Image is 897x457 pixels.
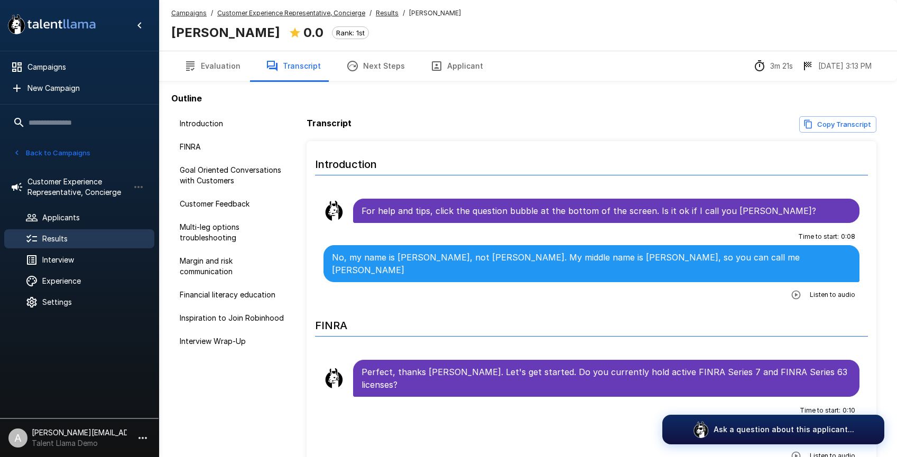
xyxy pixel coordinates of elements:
div: Inspiration to Join Robinhood [171,309,294,328]
span: Customer Feedback [180,199,285,209]
h6: FINRA [315,309,868,337]
span: Time to start : [800,405,840,416]
b: [PERSON_NAME] [171,25,280,40]
b: Transcript [307,118,352,128]
span: Multi-leg options troubleshooting [180,222,285,243]
p: For help and tips, click the question bubble at the bottom of the screen. Is it ok if I call you ... [362,204,851,217]
button: Transcript [253,51,334,81]
p: Perfect, thanks [PERSON_NAME]. Let's get started. Do you currently hold active FINRA Series 7 and... [362,366,851,391]
div: FINRA [171,137,294,156]
span: Time to start : [798,231,839,242]
p: [DATE] 3:13 PM [818,61,872,71]
button: Applicant [418,51,496,81]
div: Financial literacy education [171,285,294,304]
p: Ask a question about this applicant... [714,424,854,435]
span: 0 : 08 [841,231,855,242]
div: Introduction [171,114,294,133]
span: Interview Wrap-Up [180,336,285,347]
button: Next Steps [334,51,418,81]
img: logo_glasses@2x.png [692,421,709,438]
div: Interview Wrap-Up [171,332,294,351]
img: llama_clean.png [323,368,345,389]
button: Evaluation [171,51,253,81]
h6: Introduction [315,147,868,175]
span: Inspiration to Join Robinhood [180,313,285,323]
span: Margin and risk communication [180,256,285,277]
div: Customer Feedback [171,194,294,213]
div: The date and time when the interview was completed [801,60,872,72]
span: 0 : 10 [843,405,855,416]
img: llama_clean.png [323,200,345,221]
div: The time between starting and completing the interview [753,60,793,72]
span: FINRA [180,142,285,152]
span: Financial literacy education [180,290,285,300]
span: Goal Oriented Conversations with Customers [180,165,285,186]
button: Ask a question about this applicant... [662,415,884,444]
button: Copy transcript [799,116,876,133]
div: Margin and risk communication [171,251,294,281]
span: Rank: 1st [332,29,368,37]
p: No, my name is [PERSON_NAME], not [PERSON_NAME]. My middle name is [PERSON_NAME], so you can call... [332,251,851,276]
span: Introduction [180,118,285,129]
p: 3m 21s [770,61,793,71]
div: Goal Oriented Conversations with Customers [171,161,294,190]
div: Multi-leg options troubleshooting [171,218,294,247]
span: Listen to audio [810,290,855,300]
b: 0.0 [303,25,323,40]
